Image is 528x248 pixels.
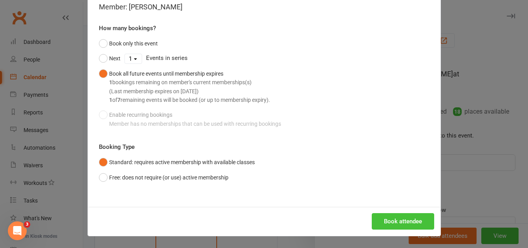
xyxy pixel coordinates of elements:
button: Book all future events until membership expires1bookings remaining on member's current membership... [99,66,270,108]
div: bookings remaining on member's current memberships(s) (Last membership expires on [DATE]) of rema... [109,78,270,104]
div: Events in series [99,51,429,66]
button: Free: does not require (or use) active membership [99,170,228,185]
span: 3 [24,221,30,228]
button: Next [99,51,121,66]
label: How many bookings? [99,24,156,33]
strong: 1 [109,79,112,85]
button: Book attendee [372,213,434,230]
iframe: Intercom live chat [8,221,27,240]
div: Book all future events until membership expires [109,69,270,105]
strong: 7 [117,97,121,103]
button: Standard: requires active membership with available classes [99,155,255,170]
label: Booking Type [99,142,135,152]
strong: 1 [109,97,112,103]
button: Book only this event [99,36,158,51]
